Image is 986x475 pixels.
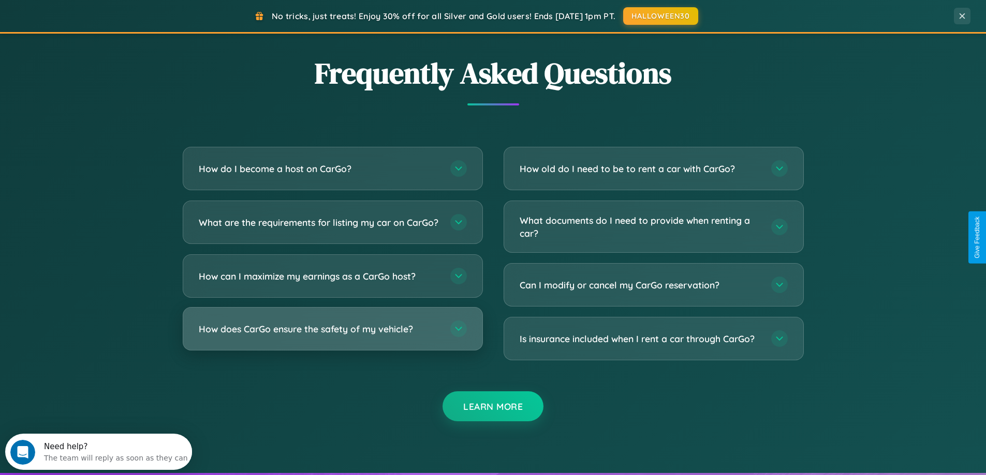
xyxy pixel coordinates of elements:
[272,11,615,21] span: No tricks, just treats! Enjoy 30% off for all Silver and Gold users! Ends [DATE] 1pm PT.
[183,53,804,93] h2: Frequently Asked Questions
[199,323,440,335] h3: How does CarGo ensure the safety of my vehicle?
[443,391,543,421] button: Learn More
[39,17,183,28] div: The team will reply as soon as they can
[974,217,981,258] div: Give Feedback
[199,162,440,175] h3: How do I become a host on CarGo?
[4,4,193,33] div: Open Intercom Messenger
[623,7,698,25] button: HALLOWEEN30
[5,434,192,470] iframe: Intercom live chat discovery launcher
[520,332,761,345] h3: Is insurance included when I rent a car through CarGo?
[520,214,761,239] h3: What documents do I need to provide when renting a car?
[520,279,761,292] h3: Can I modify or cancel my CarGo reservation?
[199,270,440,283] h3: How can I maximize my earnings as a CarGo host?
[10,440,35,465] iframe: Intercom live chat
[199,216,440,229] h3: What are the requirements for listing my car on CarGo?
[39,9,183,17] div: Need help?
[520,162,761,175] h3: How old do I need to be to rent a car with CarGo?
